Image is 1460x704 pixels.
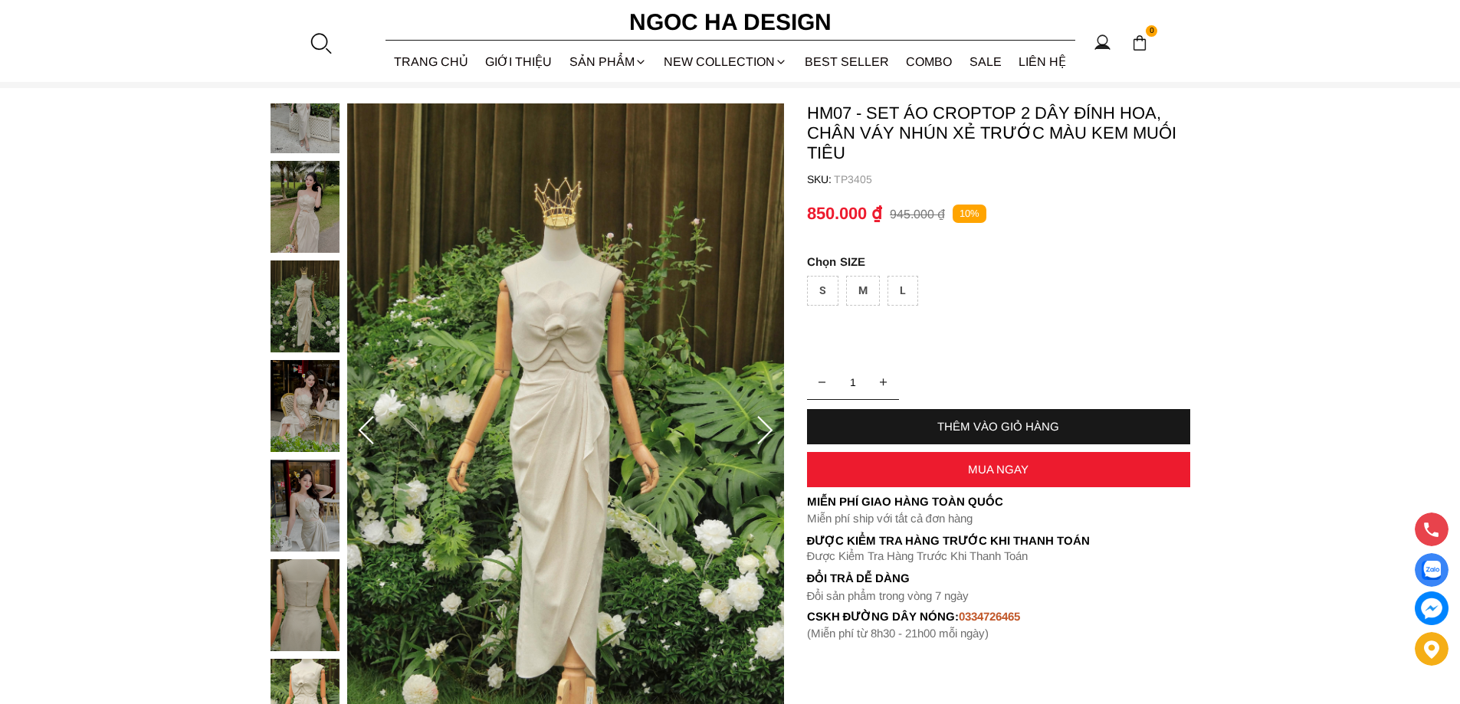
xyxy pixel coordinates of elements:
[834,173,1190,185] p: TP3405
[890,207,945,221] p: 945.000 ₫
[271,61,340,153] img: HM07 - Set Áo Croptop 2 Dây Đính Hoa, Chân Váy Nhún Xẻ Trước Màu Kem Muối Tiêu_mini_2
[807,276,838,306] div: S
[1422,561,1441,580] img: Display image
[1146,25,1158,38] span: 0
[807,534,1190,548] p: Được Kiểm Tra Hàng Trước Khi Thanh Toán
[271,460,340,552] img: HM07 - Set Áo Croptop 2 Dây Đính Hoa, Chân Váy Nhún Xẻ Trước Màu Kem Muối Tiêu_mini_6
[807,420,1190,433] div: THÊM VÀO GIỎ HÀNG
[615,4,845,41] a: Ngoc Ha Design
[1415,553,1449,587] a: Display image
[887,276,918,306] div: L
[807,627,989,640] font: (Miễn phí từ 8h30 - 21h00 mỗi ngày)
[807,495,1003,508] font: Miễn phí giao hàng toàn quốc
[271,260,340,352] img: HM07 - Set Áo Croptop 2 Dây Đính Hoa, Chân Váy Nhún Xẻ Trước Màu Kem Muối Tiêu_mini_4
[959,610,1020,623] font: 0334726465
[807,549,1190,563] p: Được Kiểm Tra Hàng Trước Khi Thanh Toán
[271,161,340,253] img: HM07 - Set Áo Croptop 2 Dây Đính Hoa, Chân Váy Nhún Xẻ Trước Màu Kem Muối Tiêu_mini_3
[271,360,340,452] img: HM07 - Set Áo Croptop 2 Dây Đính Hoa, Chân Váy Nhún Xẻ Trước Màu Kem Muối Tiêu_mini_5
[807,173,834,185] h6: SKU:
[796,41,898,82] a: BEST SELLER
[807,367,899,398] input: Quantity input
[1131,34,1148,51] img: img-CART-ICON-ksit0nf1
[807,255,1190,268] p: SIZE
[1010,41,1075,82] a: LIÊN HỆ
[561,41,656,82] div: SẢN PHẨM
[271,559,340,651] img: HM07 - Set Áo Croptop 2 Dây Đính Hoa, Chân Váy Nhún Xẻ Trước Màu Kem Muối Tiêu_mini_7
[807,463,1190,476] div: MUA NGAY
[807,589,970,602] font: Đổi sản phẩm trong vòng 7 ngày
[386,41,477,82] a: TRANG CHỦ
[655,41,796,82] a: NEW COLLECTION
[807,610,960,623] font: cskh đường dây nóng:
[1415,591,1449,625] a: messenger
[807,512,973,525] font: Miễn phí ship với tất cả đơn hàng
[897,41,961,82] a: Combo
[807,103,1190,163] p: HM07 - Set Áo Croptop 2 Dây Đính Hoa, Chân Váy Nhún Xẻ Trước Màu Kem Muối Tiêu
[961,41,1011,82] a: SALE
[807,571,1190,584] h6: Đổi trả dễ dàng
[953,205,986,224] p: 10%
[807,204,882,224] p: 850.000 ₫
[846,276,880,306] div: M
[477,41,561,82] a: GIỚI THIỆU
